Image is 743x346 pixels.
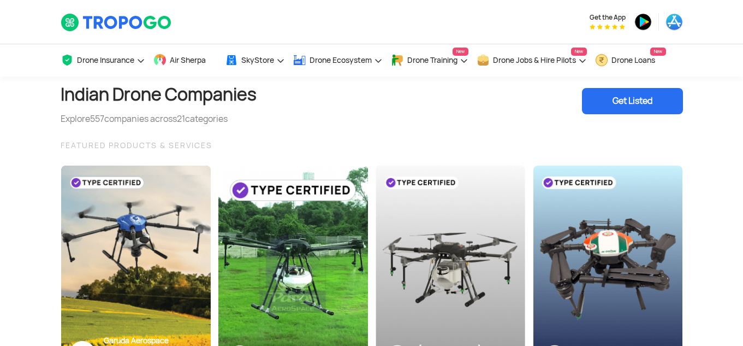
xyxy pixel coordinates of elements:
span: Drone Training [407,56,457,64]
span: 21 [177,113,185,125]
span: New [650,48,666,56]
a: Drone Ecosystem [293,44,383,77]
span: 557 [90,113,104,125]
span: Drone Ecosystem [310,56,372,64]
a: Drone Jobs & Hire PilotsNew [477,44,587,77]
a: Drone TrainingNew [391,44,468,77]
img: ic_playstore.png [634,13,652,31]
img: TropoGo Logo [61,13,173,32]
span: Drone Jobs & Hire Pilots [493,56,576,64]
span: SkyStore [241,56,274,64]
span: New [453,48,468,56]
div: Explore companies across categories [61,113,257,126]
div: Get Listed [582,88,683,114]
span: New [571,48,587,56]
img: App Raking [590,24,625,30]
a: Air Sherpa [153,44,217,77]
h1: Indian Drone Companies [61,77,257,113]
div: FEATURED PRODUCTS & SERVICES [61,139,683,152]
a: Drone LoansNew [595,44,666,77]
span: Drone Insurance [77,56,134,64]
span: Air Sherpa [170,56,206,64]
div: Garuda Aerospace [104,336,203,346]
span: Drone Loans [611,56,655,64]
img: ic_appstore.png [665,13,683,31]
span: Get the App [590,13,626,22]
a: Drone Insurance [61,44,145,77]
a: SkyStore [225,44,285,77]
